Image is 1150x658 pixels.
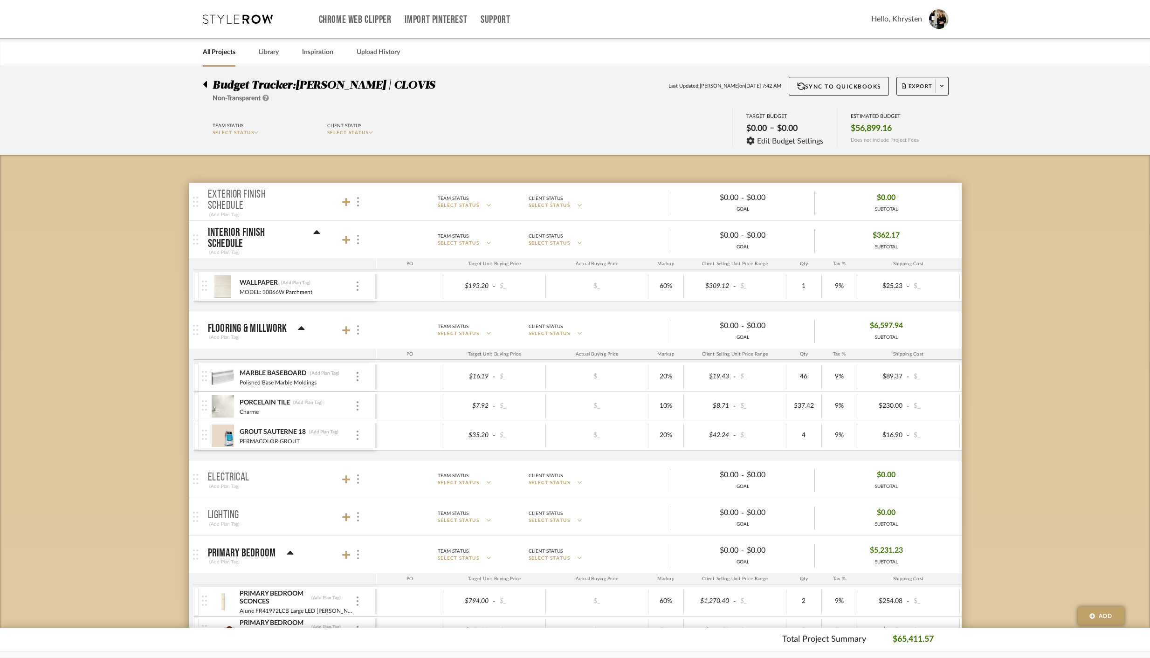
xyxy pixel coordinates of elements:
[193,325,198,335] img: grip.svg
[438,232,468,240] div: Team Status
[687,624,732,637] div: $151.20
[491,282,497,291] span: -
[529,509,563,518] div: Client Status
[732,402,737,411] span: -
[529,547,563,555] div: Client Status
[741,192,744,204] span: -
[208,482,241,491] div: (Add Plan Tag)
[529,517,571,524] span: SELECT STATUS
[357,281,358,291] img: 3dots-v.svg
[786,349,822,360] div: Qty
[679,543,741,558] div: $0.00
[732,597,737,606] span: -
[744,121,770,137] div: $0.00
[668,82,700,90] span: Last Updated:
[212,590,234,613] img: d9ed15ba-a033-4183-986a-162c242e4e89_50x50.jpg
[327,122,361,130] div: Client Status
[825,370,854,384] div: 9%
[1099,612,1113,620] span: Add
[189,536,962,573] mat-expansion-panel-header: Primary Bedroom(Add Plan Tag)Team StatusSELECT STATUSClient StatusSELECT STATUS$0.00-$0.00GOAL$5,...
[671,559,814,566] div: GOAL
[774,121,800,137] div: $0.00
[357,431,358,440] img: 3dots-v.svg
[684,349,786,360] div: Client Selling Unit Price Range
[651,280,681,293] div: 60%
[491,402,497,411] span: -
[825,280,854,293] div: 9%
[679,228,741,243] div: $0.00
[875,206,898,213] div: SUBTOTAL
[825,595,854,608] div: 9%
[202,596,207,606] img: vertical-grip.svg
[446,399,492,413] div: $7.92
[529,330,571,337] span: SELECT STATUS
[851,137,919,143] span: Does not include Project Fees
[732,626,737,636] span: -
[684,573,786,584] div: Client Selling Unit Price Range
[357,197,359,206] img: 3dots-v.svg
[860,370,906,384] div: $89.37
[438,240,480,247] span: SELECT STATUS
[491,597,497,606] span: -
[739,82,745,90] span: on
[208,227,302,249] p: INTERIOR FINISH SCHEDULE
[857,349,960,360] div: Shipping Cost
[202,371,207,381] img: vertical-grip.svg
[202,430,207,440] img: vertical-grip.svg
[679,468,741,482] div: $0.00
[911,429,957,442] div: $_
[208,189,302,212] p: EXTERIOR FINISH SCHEDULE
[770,123,774,137] span: –
[529,322,563,331] div: Client Status
[491,431,497,440] span: -
[905,431,911,440] span: -
[357,325,359,335] img: 3dots-v.svg
[741,470,744,481] span: -
[293,399,323,406] div: (Add Plan Tag)
[203,46,235,59] a: All Projects
[960,258,1005,269] div: Ship. Markup %
[571,370,622,384] div: $_
[208,520,241,528] div: (Add Plan Tag)
[870,543,903,558] span: $5,231.23
[651,595,681,608] div: 60%
[239,398,290,407] div: PORCELAIN TILE
[822,258,857,269] div: Tax %
[745,82,781,90] span: [DATE] 7:42 AM
[212,620,234,642] img: 09c2b06e-56b8-4d29-a1b5-78d36c766976_50x50.jpg
[737,595,783,608] div: $_
[357,474,359,484] img: 3dots-v.svg
[529,232,563,240] div: Client Status
[905,597,911,606] span: -
[296,80,435,91] span: [PERSON_NAME] | CLOVIS
[789,624,819,637] div: 3
[208,211,241,219] div: (Add Plan Tag)
[741,545,744,556] span: -
[357,626,358,635] img: 3dots-v.svg
[443,573,546,584] div: Target Unit Buying Price
[684,258,786,269] div: Client Selling Unit Price Range
[744,543,806,558] div: $0.00
[786,258,822,269] div: Qty
[212,395,234,418] img: 1cf35f6c-592d-4e35-a830-8ca264b65ffe_50x50.jpg
[357,550,359,559] img: 3dots-v.svg
[529,194,563,203] div: Client Status
[319,16,392,24] a: Chrome Web Clipper
[212,275,234,298] img: 89d98099-767b-45a0-ba8f-eb169ebb3330_50x50.jpg
[789,399,819,413] div: 537.42
[825,624,854,637] div: 9%
[481,16,510,24] a: Support
[571,429,622,442] div: $_
[213,122,243,130] div: Team Status
[851,123,892,134] span: $56,899.16
[443,349,546,360] div: Target Unit Buying Price
[546,573,648,584] div: Actual Buying Price
[860,595,906,608] div: $254.08
[193,258,962,311] div: INTERIOR FINISH SCHEDULE(Add Plan Tag)Team StatusSELECT STATUSClient StatusSELECT STATUS$0.00-$0....
[786,573,822,584] div: Qty
[741,507,744,519] span: -
[651,370,681,384] div: 20%
[208,510,239,521] p: LIGHTING
[571,399,622,413] div: $_
[860,280,906,293] div: $25.23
